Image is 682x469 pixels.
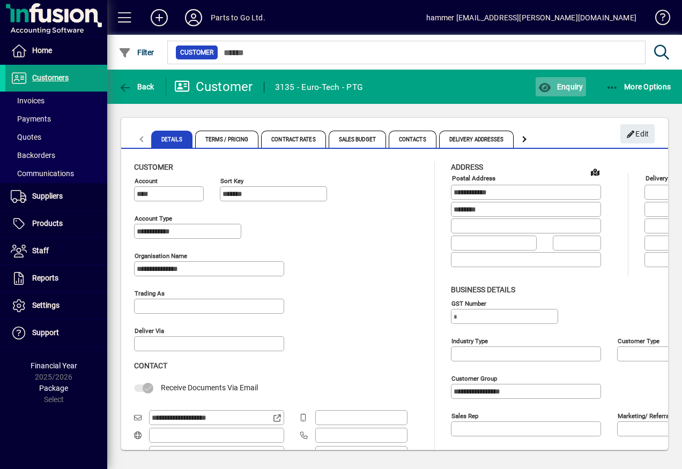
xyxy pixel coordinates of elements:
[647,2,669,37] a: Knowledge Base
[603,77,674,96] button: More Options
[32,328,59,337] span: Support
[32,73,69,82] span: Customers
[31,361,77,370] span: Financial Year
[618,412,671,419] mat-label: Marketing/ Referral
[135,177,158,185] mat-label: Account
[32,301,60,309] span: Settings
[5,128,107,146] a: Quotes
[135,327,164,335] mat-label: Deliver via
[32,219,63,228] span: Products
[118,82,154,91] span: Back
[626,125,649,143] span: Edit
[211,9,265,26] div: Parts to Go Ltd.
[5,92,107,110] a: Invoices
[135,252,187,260] mat-label: Organisation name
[180,47,213,58] span: Customer
[587,163,604,180] a: View on map
[618,337,659,344] mat-label: Customer type
[536,77,585,96] button: Enquiry
[195,131,259,148] span: Terms / Pricing
[451,449,475,457] mat-label: Manager
[11,115,51,123] span: Payments
[5,110,107,128] a: Payments
[5,164,107,183] a: Communications
[5,210,107,237] a: Products
[151,131,192,148] span: Details
[39,384,68,392] span: Package
[618,449,636,457] mat-label: Region
[32,46,52,55] span: Home
[261,131,325,148] span: Contract Rates
[116,77,157,96] button: Back
[135,290,165,297] mat-label: Trading as
[451,285,515,294] span: Business details
[32,192,63,200] span: Suppliers
[107,77,166,96] app-page-header-button: Back
[426,9,636,26] div: hammer [EMAIL_ADDRESS][PERSON_NAME][DOMAIN_NAME]
[134,361,167,370] span: Contact
[5,292,107,319] a: Settings
[134,163,173,171] span: Customer
[176,8,211,27] button: Profile
[451,337,488,344] mat-label: Industry type
[11,96,45,105] span: Invoices
[32,246,49,255] span: Staff
[5,37,107,64] a: Home
[275,79,364,96] div: 3135 - Euro-Tech - PTG
[5,146,107,164] a: Backorders
[142,8,176,27] button: Add
[451,163,483,171] span: Address
[174,78,253,95] div: Customer
[451,299,486,307] mat-label: GST Number
[118,48,154,57] span: Filter
[220,177,243,185] mat-label: Sort key
[161,383,258,392] span: Receive Documents Via Email
[5,265,107,292] a: Reports
[135,215,172,222] mat-label: Account Type
[620,124,655,143] button: Edit
[389,131,436,148] span: Contacts
[5,238,107,264] a: Staff
[11,169,74,178] span: Communications
[451,412,478,419] mat-label: Sales rep
[5,320,107,346] a: Support
[11,151,55,160] span: Backorders
[606,82,671,91] span: More Options
[329,131,386,148] span: Sales Budget
[11,133,41,141] span: Quotes
[451,374,497,382] mat-label: Customer group
[439,131,514,148] span: Delivery Addresses
[538,82,583,91] span: Enquiry
[32,274,58,282] span: Reports
[116,43,157,62] button: Filter
[5,183,107,210] a: Suppliers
